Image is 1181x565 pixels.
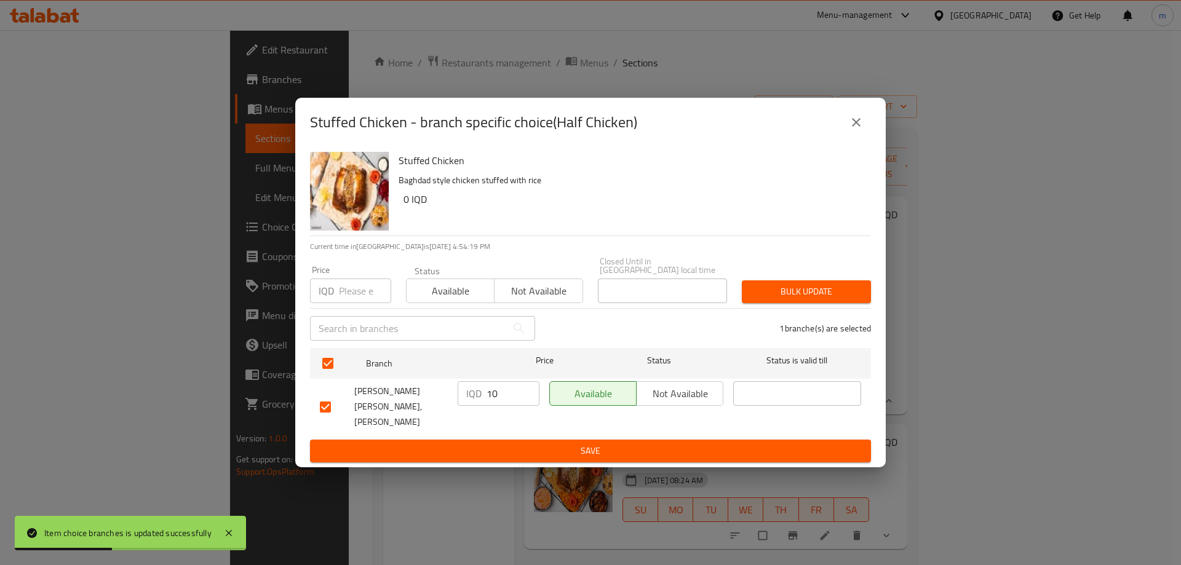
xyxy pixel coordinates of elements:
button: Bulk update [742,280,871,303]
p: Baghdad style chicken stuffed with rice [399,173,861,188]
span: Branch [366,356,494,371]
p: Current time in [GEOGRAPHIC_DATA] is [DATE] 4:54:19 PM [310,241,871,252]
button: Not available [636,381,723,406]
button: Not available [494,279,583,303]
h6: 0 IQD [404,191,861,208]
span: Price [504,353,586,368]
h2: Stuffed Chicken - branch specific choice(Half Chicken) [310,113,637,132]
button: close [841,108,871,137]
div: Item choice branches is updated successfully [44,526,212,540]
span: Status is valid till [733,353,861,368]
input: Search in branches [310,316,507,341]
p: IQD [319,283,334,298]
span: Available [555,385,632,403]
span: Save [320,443,861,459]
span: Available [412,282,490,300]
span: Not available [642,385,718,403]
input: Please enter price [339,279,391,303]
button: Available [549,381,637,406]
h6: Stuffed Chicken [399,152,861,169]
span: Bulk update [752,284,861,299]
input: Please enter price [487,381,539,406]
span: Not available [499,282,578,300]
button: Save [310,440,871,462]
p: 1 branche(s) are selected [779,322,871,334]
span: [PERSON_NAME] [PERSON_NAME], [PERSON_NAME] [354,384,448,430]
p: IQD [466,386,482,401]
button: Available [406,279,495,303]
span: Status [595,353,723,368]
img: Stuffed Chicken [310,152,389,231]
